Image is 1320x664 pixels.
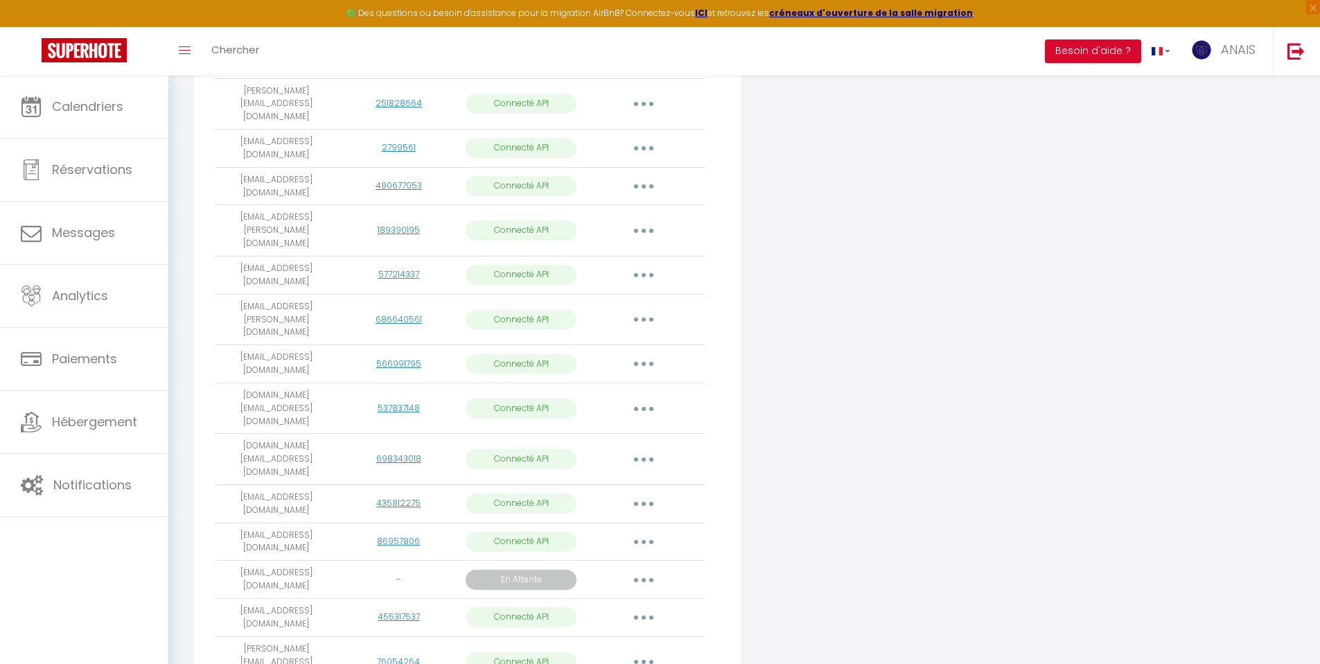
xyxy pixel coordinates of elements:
[466,449,577,469] p: Connecté API
[52,413,137,430] span: Hébergement
[1221,41,1256,58] span: ANAIS
[215,523,337,561] td: [EMAIL_ADDRESS][DOMAIN_NAME]
[343,573,455,586] div: -
[1287,42,1305,60] img: logout
[376,358,421,369] a: 566991795
[52,224,115,241] span: Messages
[215,599,337,637] td: [EMAIL_ADDRESS][DOMAIN_NAME]
[377,535,420,547] a: 86957806
[695,7,707,19] a: ICI
[215,205,337,256] td: [EMAIL_ADDRESS][PERSON_NAME][DOMAIN_NAME]
[53,476,132,493] span: Notifications
[466,220,577,241] p: Connecté API
[215,130,337,168] td: [EMAIL_ADDRESS][DOMAIN_NAME]
[466,399,577,419] p: Connecté API
[42,38,127,62] img: Super Booking
[769,7,973,19] a: créneaux d'ouverture de la salle migration
[211,42,259,57] span: Chercher
[466,265,577,285] p: Connecté API
[215,294,337,345] td: [EMAIL_ADDRESS][PERSON_NAME][DOMAIN_NAME]
[215,561,337,599] td: [EMAIL_ADDRESS][DOMAIN_NAME]
[378,402,420,414] a: 537837148
[1191,40,1212,60] img: ...
[215,78,337,130] td: [PERSON_NAME][EMAIL_ADDRESS][DOMAIN_NAME]
[52,287,108,304] span: Analytics
[466,532,577,552] p: Connecté API
[376,497,421,509] a: 435812275
[376,313,422,325] a: 686640561
[215,256,337,294] td: [EMAIL_ADDRESS][DOMAIN_NAME]
[215,383,337,434] td: [DOMAIN_NAME][EMAIL_ADDRESS][DOMAIN_NAME]
[466,570,577,590] p: En Attente
[466,354,577,374] p: Connecté API
[466,310,577,330] p: Connecté API
[215,434,337,485] td: [DOMAIN_NAME][EMAIL_ADDRESS][DOMAIN_NAME]
[378,611,420,622] a: 455317537
[215,345,337,383] td: [EMAIL_ADDRESS][DOMAIN_NAME]
[382,141,416,153] a: 2799561
[376,180,422,191] a: 480677053
[378,268,419,280] a: 577214337
[52,161,132,178] span: Réservations
[201,27,270,76] a: Chercher
[466,94,577,114] p: Connecté API
[11,6,53,47] button: Ouvrir le widget de chat LiveChat
[466,607,577,627] p: Connecté API
[52,350,117,367] span: Paiements
[376,97,422,109] a: 251828664
[466,138,577,158] p: Connecté API
[378,224,420,236] a: 189390195
[215,484,337,523] td: [EMAIL_ADDRESS][DOMAIN_NAME]
[466,493,577,514] p: Connecté API
[1045,40,1141,63] button: Besoin d'aide ?
[376,453,421,464] a: 698343018
[52,98,123,115] span: Calendriers
[466,176,577,196] p: Connecté API
[215,167,337,205] td: [EMAIL_ADDRESS][DOMAIN_NAME]
[1181,27,1273,76] a: ... ANAIS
